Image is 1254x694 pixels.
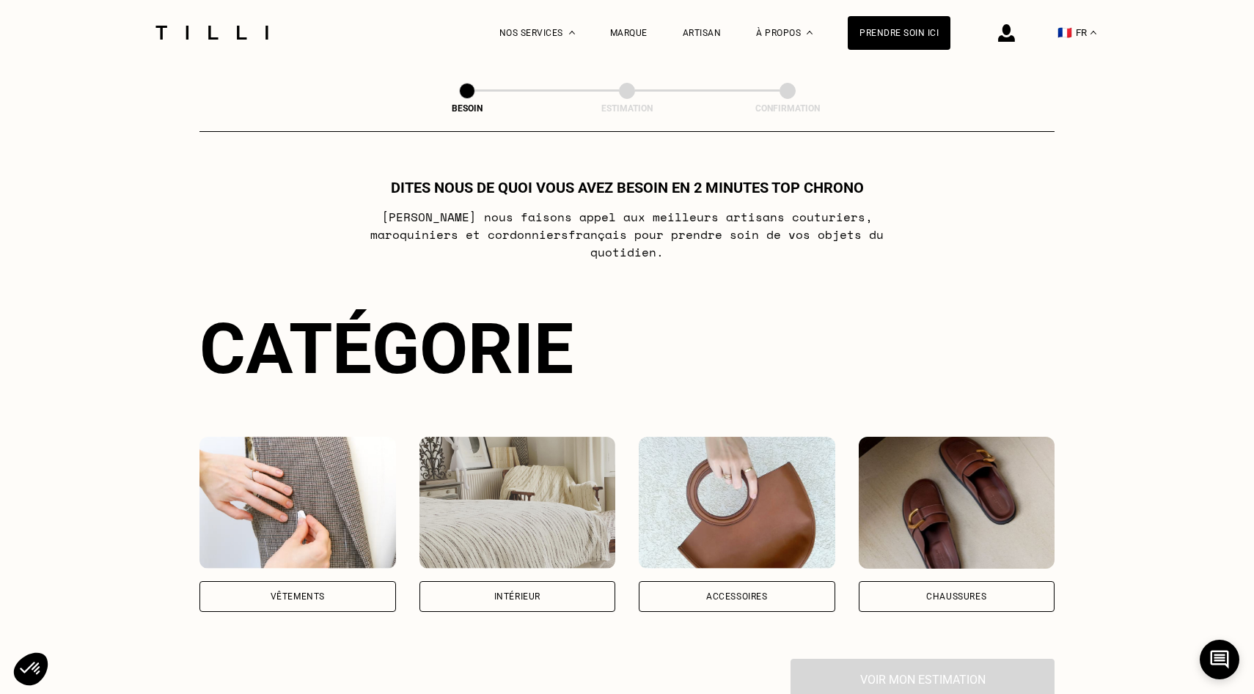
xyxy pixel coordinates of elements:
div: Intérieur [494,592,540,601]
h1: Dites nous de quoi vous avez besoin en 2 minutes top chrono [391,179,864,196]
span: 🇫🇷 [1057,26,1072,40]
img: icône connexion [998,24,1015,42]
a: Prendre soin ici [848,16,950,50]
div: Estimation [554,103,700,114]
img: Intérieur [419,437,616,569]
img: Logo du service de couturière Tilli [150,26,274,40]
div: Accessoires [706,592,768,601]
div: Vêtements [271,592,325,601]
img: menu déroulant [1090,31,1096,34]
img: Chaussures [859,437,1055,569]
div: Chaussures [926,592,986,601]
div: Catégorie [199,308,1055,390]
div: Confirmation [714,103,861,114]
a: Marque [610,28,648,38]
img: Menu déroulant à propos [807,31,813,34]
p: [PERSON_NAME] nous faisons appel aux meilleurs artisans couturiers , maroquiniers et cordonniers ... [337,208,918,261]
img: Vêtements [199,437,396,569]
img: Menu déroulant [569,31,575,34]
div: Besoin [394,103,540,114]
a: Artisan [683,28,722,38]
img: Accessoires [639,437,835,569]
